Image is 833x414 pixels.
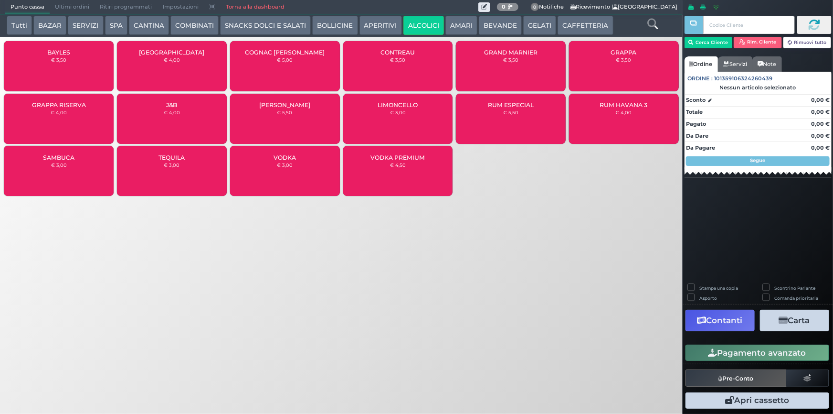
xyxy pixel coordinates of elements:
label: Scontrino Parlante [775,285,816,291]
span: TEQUILA [158,154,185,161]
button: BAZAR [33,16,66,35]
button: SNACKS DOLCI E SALATI [220,16,311,35]
button: GELATI [523,16,556,35]
strong: 0,00 € [811,97,830,103]
strong: Da Dare [686,132,708,139]
button: BEVANDE [479,16,522,35]
button: SPA [105,16,127,35]
strong: Totale [686,109,703,115]
small: € 4,00 [616,109,632,115]
span: GRAND MARNIER [484,49,538,56]
span: GRAPPA [611,49,637,56]
strong: Segue [750,157,766,163]
button: Tutti [7,16,32,35]
button: SERVIZI [68,16,103,35]
button: CANTINA [129,16,169,35]
small: € 4,00 [51,109,67,115]
span: RUM ESPECIAL [488,101,534,109]
a: Servizi [718,56,752,72]
small: € 4,00 [164,57,180,63]
button: Contanti [685,310,755,331]
span: CONTREAU [380,49,415,56]
span: J&B [166,101,177,109]
small: € 5,00 [277,57,293,63]
small: € 4,50 [390,162,406,168]
small: € 3,50 [390,57,405,63]
span: Ultimi ordini [50,0,95,14]
div: Nessun articolo selezionato [685,84,832,91]
small: € 3,00 [164,162,179,168]
button: Rimuovi tutto [783,37,832,48]
small: € 5,50 [277,109,293,115]
span: 101359106324260439 [715,75,773,83]
strong: 0,00 € [811,132,830,139]
small: € 5,50 [503,109,518,115]
button: Rim. Cliente [734,37,782,48]
small: € 3,50 [51,57,66,63]
b: 0 [502,3,506,10]
span: [GEOGRAPHIC_DATA] [139,49,204,56]
span: GRAPPA RISERVA [32,101,86,109]
strong: Pagato [686,120,706,127]
span: Ritiri programmati [95,0,157,14]
label: Stampa una copia [699,285,738,291]
span: VODKA [274,154,296,161]
small: € 3,00 [390,109,406,115]
span: BAYLES [47,49,70,56]
span: 0 [531,3,539,11]
label: Comanda prioritaria [775,295,819,301]
button: Carta [760,310,829,331]
strong: Sconto [686,96,706,104]
span: VODKA PREMIUM [370,154,425,161]
span: [PERSON_NAME] [259,101,310,109]
span: Impostazioni [158,0,204,14]
button: BOLLICINE [312,16,358,35]
button: AMARI [445,16,477,35]
button: APERITIVI [359,16,402,35]
span: SAMBUCA [43,154,74,161]
span: Ordine : [688,75,713,83]
small: € 3,50 [503,57,518,63]
small: € 3,50 [616,57,632,63]
span: COGNAC [PERSON_NAME] [245,49,325,56]
button: ALCOLICI [403,16,444,35]
small: € 4,00 [164,109,180,115]
button: Pagamento avanzato [685,345,829,361]
span: Punto cassa [5,0,50,14]
a: Ordine [685,56,718,72]
small: € 3,00 [51,162,67,168]
a: Note [752,56,781,72]
button: Cerca Cliente [685,37,733,48]
strong: 0,00 € [811,120,830,127]
span: RUM HAVANA 3 [600,101,648,109]
span: LIMONCELLO [378,101,418,109]
button: COMBINATI [170,16,219,35]
strong: 0,00 € [811,109,830,115]
strong: 0,00 € [811,144,830,151]
button: CAFFETTERIA [558,16,613,35]
small: € 3,00 [277,162,293,168]
button: Pre-Conto [685,370,787,387]
button: Apri cassetto [685,392,829,409]
label: Asporto [699,295,717,301]
input: Codice Cliente [703,16,794,34]
strong: Da Pagare [686,144,715,151]
a: Torna alla dashboard [221,0,290,14]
